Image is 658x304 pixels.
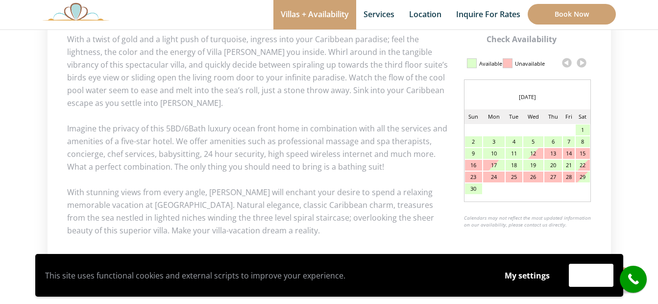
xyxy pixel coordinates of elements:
[506,172,522,182] div: 25
[483,109,505,124] td: Mon
[505,109,523,124] td: Tue
[506,148,522,159] div: 11
[544,148,562,159] div: 13
[528,4,616,25] a: Book Now
[465,172,483,182] div: 23
[544,160,562,171] div: 20
[523,172,543,182] div: 26
[563,172,575,182] div: 28
[544,136,562,147] div: 6
[576,136,589,147] div: 8
[569,264,613,287] button: Accept
[465,160,483,171] div: 16
[465,183,483,194] div: 30
[576,148,589,159] div: 15
[67,186,591,237] p: With stunning views from every angle, [PERSON_NAME] will enchant your desire to spend a relaxing ...
[465,148,483,159] div: 9
[479,55,502,72] div: Available
[523,109,544,124] td: Wed
[495,264,559,287] button: My settings
[464,109,483,124] td: Sun
[464,90,590,104] div: [DATE]
[563,160,575,171] div: 21
[483,160,504,171] div: 17
[515,55,545,72] div: Unavailable
[465,136,483,147] div: 2
[544,172,562,182] div: 27
[483,136,504,147] div: 3
[544,109,562,124] td: Thu
[45,268,486,283] p: This site uses functional cookies and external scripts to improve your experience.
[67,33,591,109] p: With a twist of gold and a light push of turquoise, ingress into your Caribbean paradise; feel th...
[563,148,575,159] div: 14
[506,160,522,171] div: 18
[483,148,504,159] div: 10
[483,172,504,182] div: 24
[576,172,589,182] div: 29
[575,109,590,124] td: Sat
[622,268,644,290] i: call
[562,109,575,124] td: Fri
[576,125,589,135] div: 1
[523,160,543,171] div: 19
[523,136,543,147] div: 5
[576,160,589,171] div: 22
[563,136,575,147] div: 7
[43,2,109,21] img: Awesome Logo
[620,266,647,293] a: call
[506,136,522,147] div: 4
[523,148,543,159] div: 12
[67,122,591,173] p: Imagine the privacy of this 5BD/6Bath luxury ocean front home in combination with all the service...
